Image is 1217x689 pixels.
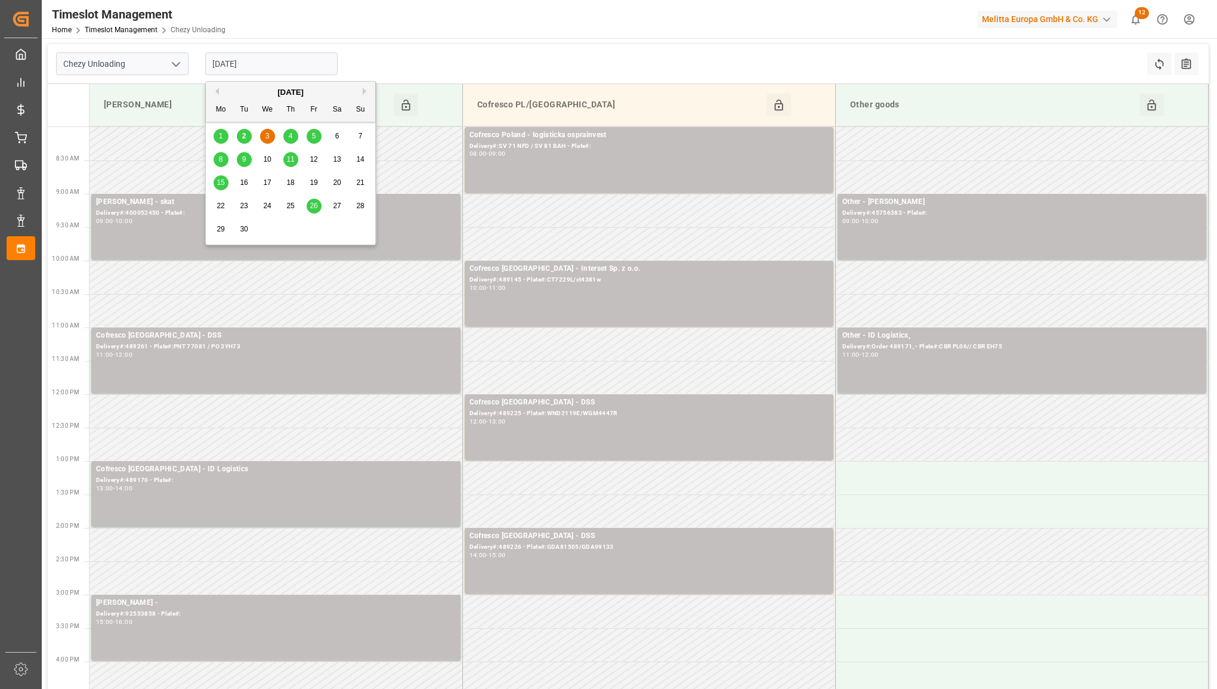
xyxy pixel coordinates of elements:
[469,141,829,152] div: Delivery#:SV 71 NFD / SV 81 BAH - Plate#:
[353,103,368,118] div: Su
[52,389,79,396] span: 12:00 PM
[469,419,487,424] div: 12:00
[96,342,456,352] div: Delivery#:489261 - Plate#:PNT 77081 / PO 3YH73
[56,189,79,195] span: 9:00 AM
[214,222,228,237] div: Choose Monday, September 29th, 2025
[212,88,219,95] button: Previous Month
[96,486,113,491] div: 13:00
[469,129,829,141] div: Cofresco Poland - logisticka osprainvest
[237,129,252,144] div: Choose Tuesday, September 2nd, 2025
[335,132,339,140] span: 6
[240,225,248,233] span: 30
[265,132,270,140] span: 3
[260,129,275,144] div: Choose Wednesday, September 3rd, 2025
[842,342,1201,352] div: Delivery#:Order 489171, - Plate#:CBR PL06// CBR EH75
[96,597,456,609] div: [PERSON_NAME] -
[166,55,184,73] button: open menu
[356,202,364,210] span: 28
[307,175,322,190] div: Choose Friday, September 19th, 2025
[330,129,345,144] div: Choose Saturday, September 6th, 2025
[469,530,829,542] div: Cofresco [GEOGRAPHIC_DATA] - DSS
[307,152,322,167] div: Choose Friday, September 12th, 2025
[1149,6,1176,33] button: Help Center
[289,132,293,140] span: 4
[242,132,246,140] span: 2
[260,199,275,214] div: Choose Wednesday, September 24th, 2025
[330,152,345,167] div: Choose Saturday, September 13th, 2025
[240,202,248,210] span: 23
[214,129,228,144] div: Choose Monday, September 1st, 2025
[260,152,275,167] div: Choose Wednesday, September 10th, 2025
[217,202,224,210] span: 22
[52,5,226,23] div: Timeslot Management
[214,175,228,190] div: Choose Monday, September 15th, 2025
[307,103,322,118] div: Fr
[96,619,113,625] div: 15:00
[237,103,252,118] div: Tu
[96,196,456,208] div: [PERSON_NAME] - skat
[263,178,271,187] span: 17
[356,178,364,187] span: 21
[842,208,1201,218] div: Delivery#:45756383 - Plate#:
[113,619,115,625] div: -
[469,151,487,156] div: 08:00
[845,94,1140,116] div: Other goods
[263,155,271,163] span: 10
[330,103,345,118] div: Sa
[310,178,317,187] span: 19
[359,132,363,140] span: 7
[115,352,132,357] div: 12:00
[286,202,294,210] span: 25
[469,275,829,285] div: Delivery#:489145 - Plate#:CT7229L/ct4381w
[842,352,860,357] div: 11:00
[472,94,767,116] div: Cofresco PL/[GEOGRAPHIC_DATA]
[353,152,368,167] div: Choose Sunday, September 14th, 2025
[486,285,488,291] div: -
[219,132,223,140] span: 1
[56,222,79,228] span: 9:30 AM
[96,218,113,224] div: 09:00
[353,199,368,214] div: Choose Sunday, September 28th, 2025
[56,589,79,596] span: 3:00 PM
[56,656,79,663] span: 4:00 PM
[214,152,228,167] div: Choose Monday, September 8th, 2025
[860,352,861,357] div: -
[286,178,294,187] span: 18
[333,202,341,210] span: 27
[489,285,506,291] div: 11:00
[283,199,298,214] div: Choose Thursday, September 25th, 2025
[469,552,487,558] div: 14:00
[96,208,456,218] div: Delivery#:400052450 - Plate#:
[99,94,394,116] div: [PERSON_NAME]
[469,542,829,552] div: Delivery#:489226 - Plate#:GDA81505/GDA99133
[237,175,252,190] div: Choose Tuesday, September 16th, 2025
[56,456,79,462] span: 1:00 PM
[96,464,456,475] div: Cofresco [GEOGRAPHIC_DATA] - ID Logistics
[860,218,861,224] div: -
[56,523,79,529] span: 2:00 PM
[469,263,829,275] div: Cofresco [GEOGRAPHIC_DATA] - Interset Sp. z o.o.
[353,129,368,144] div: Choose Sunday, September 7th, 2025
[237,199,252,214] div: Choose Tuesday, September 23rd, 2025
[240,178,248,187] span: 16
[214,199,228,214] div: Choose Monday, September 22nd, 2025
[214,103,228,118] div: Mo
[356,155,364,163] span: 14
[283,175,298,190] div: Choose Thursday, September 18th, 2025
[861,218,879,224] div: 10:00
[1122,6,1149,33] button: show 12 new notifications
[52,422,79,429] span: 12:30 PM
[113,352,115,357] div: -
[52,26,72,34] a: Home
[469,409,829,419] div: Delivery#:489225 - Plate#:WND2119E/WGM4447R
[115,218,132,224] div: 10:00
[842,330,1201,342] div: Other - ID Logistics,
[56,623,79,629] span: 3:30 PM
[237,222,252,237] div: Choose Tuesday, September 30th, 2025
[96,475,456,486] div: Delivery#:489170 - Plate#:
[283,152,298,167] div: Choose Thursday, September 11th, 2025
[52,356,79,362] span: 11:30 AM
[861,352,879,357] div: 12:00
[52,322,79,329] span: 11:00 AM
[96,330,456,342] div: Cofresco [GEOGRAPHIC_DATA] - DSS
